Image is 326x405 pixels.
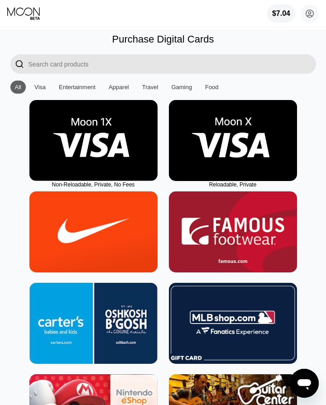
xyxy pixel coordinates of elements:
[169,181,297,188] div: Reloadable, Private
[30,81,50,94] div: Visa
[10,54,29,74] div: 
[29,54,316,74] input: Search card products
[205,84,219,91] div: Food
[10,81,26,94] div: All
[59,84,96,91] div: Entertainment
[272,10,290,18] div: $7.04
[267,5,295,23] div: $7.04
[112,33,214,45] div: Purchase Digital Cards
[104,81,134,94] div: Apparel
[15,84,21,91] div: All
[29,181,158,188] div: Non-Reloadable, Private, No Fees
[142,84,158,91] div: Travel
[109,84,129,91] div: Apparel
[34,84,46,91] div: Visa
[167,81,197,94] div: Gaming
[290,369,319,398] iframe: Button to launch messaging window
[54,81,100,94] div: Entertainment
[201,81,223,94] div: Food
[171,84,192,91] div: Gaming
[138,81,163,94] div: Travel
[15,59,24,69] div: 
